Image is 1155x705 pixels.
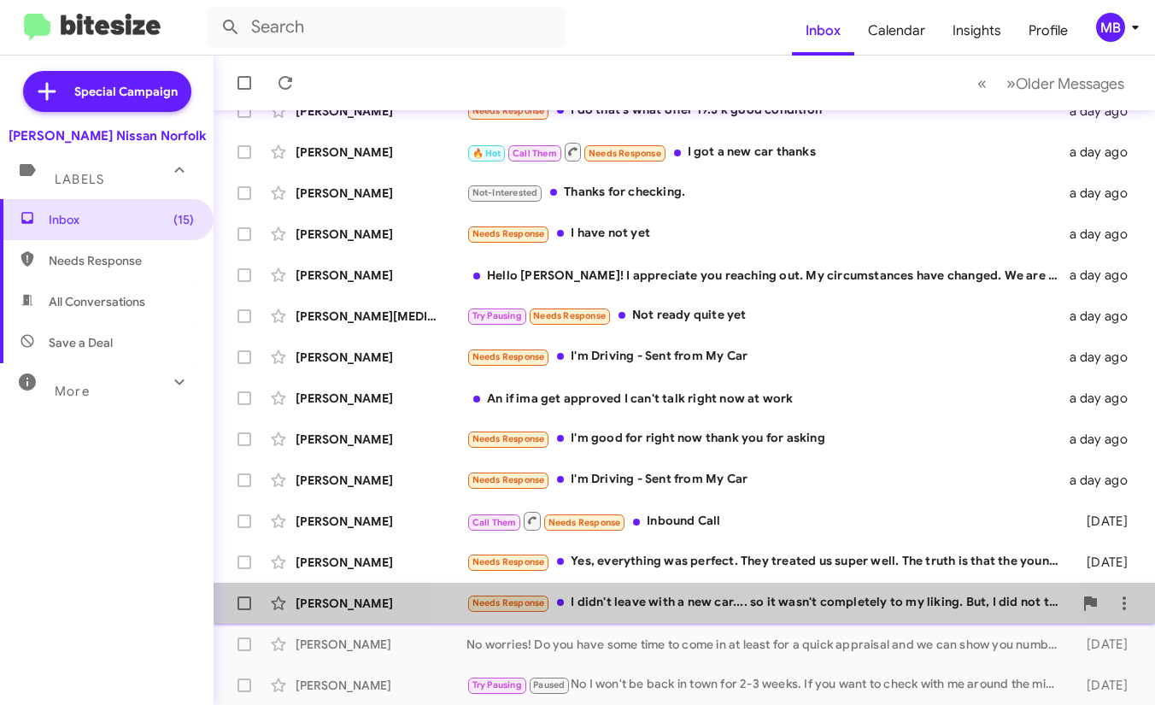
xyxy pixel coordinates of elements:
[1070,103,1141,120] div: a day ago
[49,252,194,269] span: Needs Response
[1070,308,1141,325] div: a day ago
[548,517,621,528] span: Needs Response
[49,293,145,310] span: All Conversations
[207,7,566,48] input: Search
[472,597,545,608] span: Needs Response
[996,66,1134,101] button: Next
[466,224,1070,244] div: I have not yet
[466,636,1070,653] div: No worries! Do you have some time to come in at least for a quick appraisal and we can show you n...
[472,148,501,159] span: 🔥 Hot
[472,517,517,528] span: Call Them
[1070,636,1141,653] div: [DATE]
[1070,554,1141,571] div: [DATE]
[49,334,113,351] span: Save a Deal
[472,679,522,690] span: Try Pausing
[472,228,545,239] span: Needs Response
[466,101,1070,120] div: I do that's what offer 19.3 k good condition
[967,66,997,101] button: Previous
[466,306,1070,326] div: Not ready quite yet
[472,474,545,485] span: Needs Response
[466,675,1070,695] div: No I won't be back in town for 2-3 weeks. If you want to check with me around the middle of Septe...
[296,349,466,366] div: [PERSON_NAME]
[466,429,1070,449] div: I'm good for right now thank you for asking
[296,103,466,120] div: [PERSON_NAME]
[1070,472,1141,489] div: a day ago
[472,105,545,116] span: Needs Response
[173,211,194,228] span: (15)
[1070,390,1141,407] div: a day ago
[589,148,661,159] span: Needs Response
[977,73,987,94] span: «
[466,141,1070,162] div: I got a new car thanks
[472,556,545,567] span: Needs Response
[9,127,206,144] div: [PERSON_NAME] Nissan Norfolk
[466,470,1070,490] div: I'm Driving - Sent from My Car
[296,636,466,653] div: [PERSON_NAME]
[23,71,191,112] a: Special Campaign
[296,390,466,407] div: [PERSON_NAME]
[296,144,466,161] div: [PERSON_NAME]
[1070,677,1141,694] div: [DATE]
[1070,144,1141,161] div: a day ago
[968,66,1134,101] nav: Page navigation example
[1070,513,1141,530] div: [DATE]
[1016,74,1124,93] span: Older Messages
[296,595,466,612] div: [PERSON_NAME]
[1070,267,1141,284] div: a day ago
[296,513,466,530] div: [PERSON_NAME]
[49,211,194,228] span: Inbox
[466,593,1073,613] div: I didn't leave with a new car.... so it wasn't completely to my liking. But, I did not think I wa...
[466,267,1070,284] div: Hello [PERSON_NAME]! I appreciate you reaching out. My circumstances have changed. We are no long...
[296,226,466,243] div: [PERSON_NAME]
[533,310,606,321] span: Needs Response
[792,6,854,56] a: Inbox
[533,679,565,690] span: Paused
[513,148,557,159] span: Call Them
[296,185,466,202] div: [PERSON_NAME]
[296,677,466,694] div: [PERSON_NAME]
[466,347,1070,367] div: I'm Driving - Sent from My Car
[472,310,522,321] span: Try Pausing
[472,187,538,198] span: Not-Interested
[55,384,90,399] span: More
[854,6,939,56] a: Calendar
[1096,13,1125,42] div: MB
[1070,349,1141,366] div: a day ago
[472,351,545,362] span: Needs Response
[1006,73,1016,94] span: »
[1070,226,1141,243] div: a day ago
[1070,431,1141,448] div: a day ago
[74,83,178,100] span: Special Campaign
[296,308,466,325] div: [PERSON_NAME][MEDICAL_DATA]
[1015,6,1082,56] a: Profile
[466,510,1070,532] div: Inbound Call
[1070,185,1141,202] div: a day ago
[466,552,1070,572] div: Yes, everything was perfect. They treated us super well. The truth is that the young man [PERSON_...
[472,433,545,444] span: Needs Response
[466,390,1070,407] div: An if ima get approved I can't talk right now at work
[939,6,1015,56] a: Insights
[1082,13,1136,42] button: MB
[296,267,466,284] div: [PERSON_NAME]
[55,172,104,187] span: Labels
[296,472,466,489] div: [PERSON_NAME]
[296,431,466,448] div: [PERSON_NAME]
[466,183,1070,203] div: Thanks for checking.
[296,554,466,571] div: [PERSON_NAME]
